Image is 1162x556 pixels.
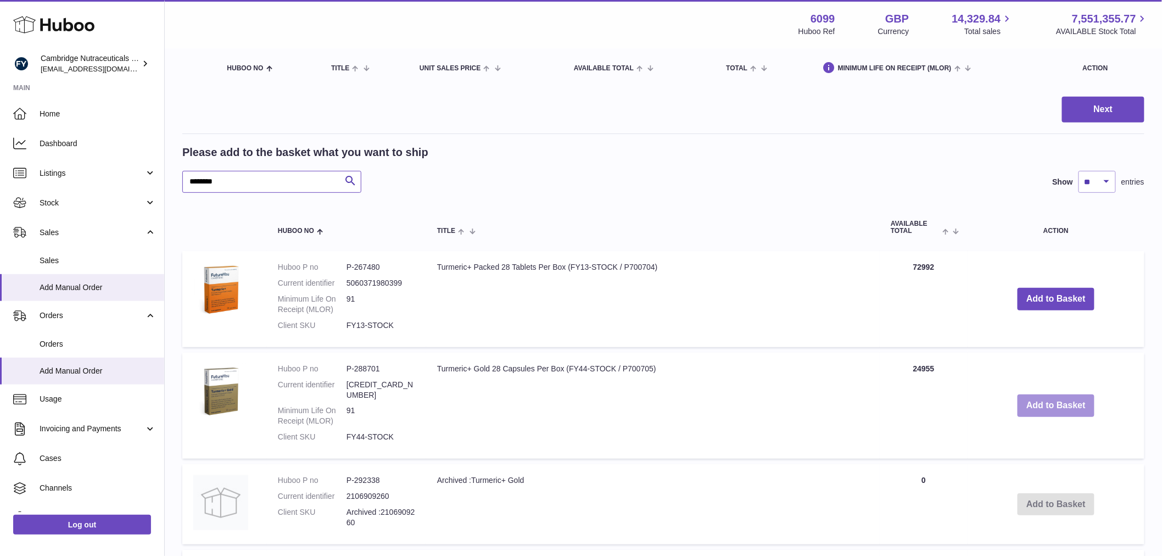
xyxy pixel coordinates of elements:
[40,282,156,293] span: Add Manual Order
[1083,65,1133,72] div: Action
[347,380,415,401] dd: [CREDIT_CARD_NUMBER]
[891,220,940,235] span: AVAILABLE Total
[878,26,909,37] div: Currency
[347,491,415,502] dd: 2106909260
[40,339,156,349] span: Orders
[952,12,1013,37] a: 14,329.84 Total sales
[347,364,415,374] dd: P-288701
[574,65,634,72] span: AVAILABLE Total
[347,278,415,288] dd: 5060371980399
[347,507,415,528] dd: Archived :2106909260
[13,55,30,72] img: huboo@camnutra.com
[838,65,952,72] span: Minimum Life On Receipt (MLOR)
[347,432,415,442] dd: FY44-STOCK
[331,65,349,72] span: Title
[964,26,1013,37] span: Total sales
[968,209,1144,246] th: Action
[278,405,347,426] dt: Minimum Life On Receipt (MLOR)
[426,353,880,459] td: Turmeric+ Gold 28 Capsules Per Box (FY44-STOCK / P700705)
[278,278,347,288] dt: Current identifier
[278,364,347,374] dt: Huboo P no
[278,227,314,235] span: Huboo no
[193,475,248,530] img: Archived :Turmeric+ Gold
[880,464,968,544] td: 0
[1018,288,1094,310] button: Add to Basket
[193,262,248,317] img: Turmeric+ Packed 28 Tablets Per Box (FY13-STOCK / P700704)
[347,262,415,273] dd: P-267480
[347,405,415,426] dd: 91
[278,507,347,528] dt: Client SKU
[1056,26,1149,37] span: AVAILABLE Stock Total
[426,464,880,544] td: Archived :Turmeric+ Gold
[1072,12,1136,26] span: 7,551,355.77
[798,26,835,37] div: Huboo Ref
[40,394,156,404] span: Usage
[40,255,156,266] span: Sales
[1121,177,1144,187] span: entries
[880,251,968,347] td: 72992
[40,453,156,464] span: Cases
[40,483,156,493] span: Channels
[885,12,909,26] strong: GBP
[278,491,347,502] dt: Current identifier
[1062,97,1144,123] button: Next
[40,109,156,119] span: Home
[40,310,144,321] span: Orders
[811,12,835,26] strong: 6099
[347,294,415,315] dd: 91
[227,65,264,72] span: Huboo no
[426,251,880,347] td: Turmeric+ Packed 28 Tablets Per Box (FY13-STOCK / P700704)
[40,424,144,434] span: Invoicing and Payments
[1018,394,1094,417] button: Add to Basket
[193,364,248,419] img: Turmeric+ Gold 28 Capsules Per Box (FY44-STOCK / P700705)
[726,65,747,72] span: Total
[278,432,347,442] dt: Client SKU
[40,227,144,238] span: Sales
[347,320,415,331] dd: FY13-STOCK
[41,53,139,74] div: Cambridge Nutraceuticals Ltd
[40,366,156,376] span: Add Manual Order
[952,12,1001,26] span: 14,329.84
[278,262,347,273] dt: Huboo P no
[278,294,347,315] dt: Minimum Life On Receipt (MLOR)
[437,227,455,235] span: Title
[40,198,144,208] span: Stock
[40,168,144,179] span: Listings
[13,515,151,535] a: Log out
[1056,12,1149,37] a: 7,551,355.77 AVAILABLE Stock Total
[278,320,347,331] dt: Client SKU
[182,145,428,160] h2: Please add to the basket what you want to ship
[40,138,156,149] span: Dashboard
[41,64,161,73] span: [EMAIL_ADDRESS][DOMAIN_NAME]
[278,475,347,486] dt: Huboo P no
[1053,177,1073,187] label: Show
[347,475,415,486] dd: P-292338
[420,65,481,72] span: Unit Sales Price
[278,380,347,401] dt: Current identifier
[880,353,968,459] td: 24955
